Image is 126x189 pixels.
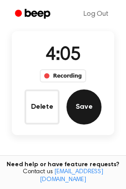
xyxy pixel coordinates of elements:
span: 4:05 [45,46,80,64]
div: Recording [40,69,86,82]
button: Delete Audio Record [24,89,59,125]
a: Beep [9,6,58,23]
a: [EMAIL_ADDRESS][DOMAIN_NAME] [40,169,103,183]
a: Log Out [75,4,117,25]
button: Save Audio Record [66,89,101,125]
span: Contact us [5,168,121,184]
